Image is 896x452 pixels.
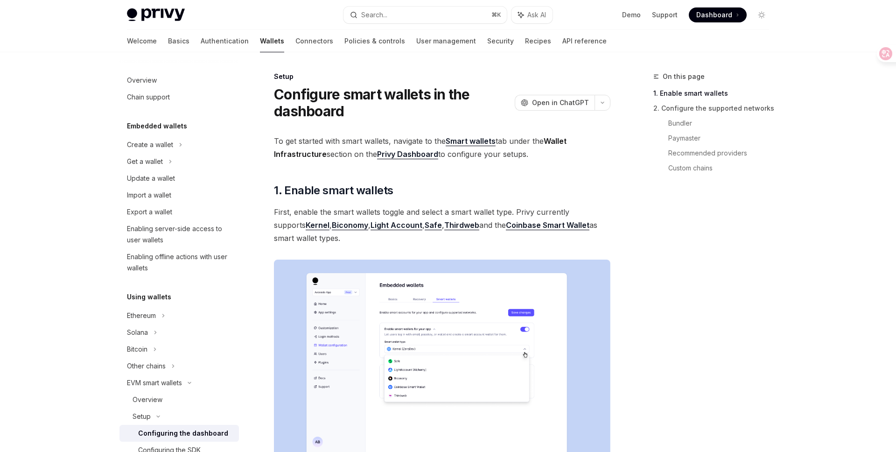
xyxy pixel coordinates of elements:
[168,30,189,52] a: Basics
[295,30,333,52] a: Connectors
[127,360,166,372] div: Other chains
[274,134,610,161] span: To get started with smart wallets, navigate to the tab under the section on the to configure your...
[511,7,553,23] button: Ask AI
[444,220,479,230] a: Thirdweb
[332,220,368,230] a: Biconomy
[119,204,239,220] a: Export a wallet
[343,7,507,23] button: Search...⌘K
[344,30,405,52] a: Policies & controls
[425,220,442,230] a: Safe
[138,428,228,439] div: Configuring the dashboard
[446,136,496,146] a: Smart wallets
[377,149,438,159] a: Privy Dashboard
[653,86,777,101] a: 1. Enable smart wallets
[491,11,501,19] span: ⌘ K
[119,72,239,89] a: Overview
[127,30,157,52] a: Welcome
[127,251,233,274] div: Enabling offline actions with user wallets
[127,344,147,355] div: Bitcoin
[668,131,777,146] a: Paymaster
[127,75,157,86] div: Overview
[663,71,705,82] span: On this page
[119,187,239,204] a: Import a wallet
[127,310,156,321] div: Ethereum
[119,391,239,408] a: Overview
[562,30,607,52] a: API reference
[127,223,233,246] div: Enabling server-side access to user wallets
[274,205,610,245] span: First, enable the smart wallets toggle and select a smart wallet type. Privy currently supports ,...
[127,139,173,150] div: Create a wallet
[416,30,476,52] a: User management
[119,220,239,248] a: Enabling server-side access to user wallets
[127,206,172,218] div: Export a wallet
[201,30,249,52] a: Authentication
[127,120,187,132] h5: Embedded wallets
[361,9,387,21] div: Search...
[653,101,777,116] a: 2. Configure the supported networks
[127,377,182,388] div: EVM smart wallets
[668,161,777,176] a: Custom chains
[668,146,777,161] a: Recommended providers
[119,170,239,187] a: Update a wallet
[127,291,171,303] h5: Using wallets
[754,7,769,22] button: Toggle dark mode
[525,30,551,52] a: Recipes
[652,10,678,20] a: Support
[306,220,329,230] a: Kernel
[527,10,546,20] span: Ask AI
[127,92,170,103] div: Chain support
[133,411,151,422] div: Setup
[119,248,239,276] a: Enabling offline actions with user wallets
[696,10,732,20] span: Dashboard
[668,116,777,131] a: Bundler
[532,98,589,107] span: Open in ChatGPT
[119,425,239,442] a: Configuring the dashboard
[487,30,514,52] a: Security
[127,8,185,21] img: light logo
[274,86,511,120] h1: Configure smart wallets in the dashboard
[274,183,393,198] span: 1. Enable smart wallets
[127,173,175,184] div: Update a wallet
[127,156,163,167] div: Get a wallet
[371,220,422,230] a: Light Account
[119,89,239,106] a: Chain support
[506,220,589,230] a: Coinbase Smart Wallet
[515,95,595,111] button: Open in ChatGPT
[689,7,747,22] a: Dashboard
[127,327,148,338] div: Solana
[133,394,162,405] div: Overview
[127,190,171,201] div: Import a wallet
[260,30,284,52] a: Wallets
[622,10,641,20] a: Demo
[274,72,610,81] div: Setup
